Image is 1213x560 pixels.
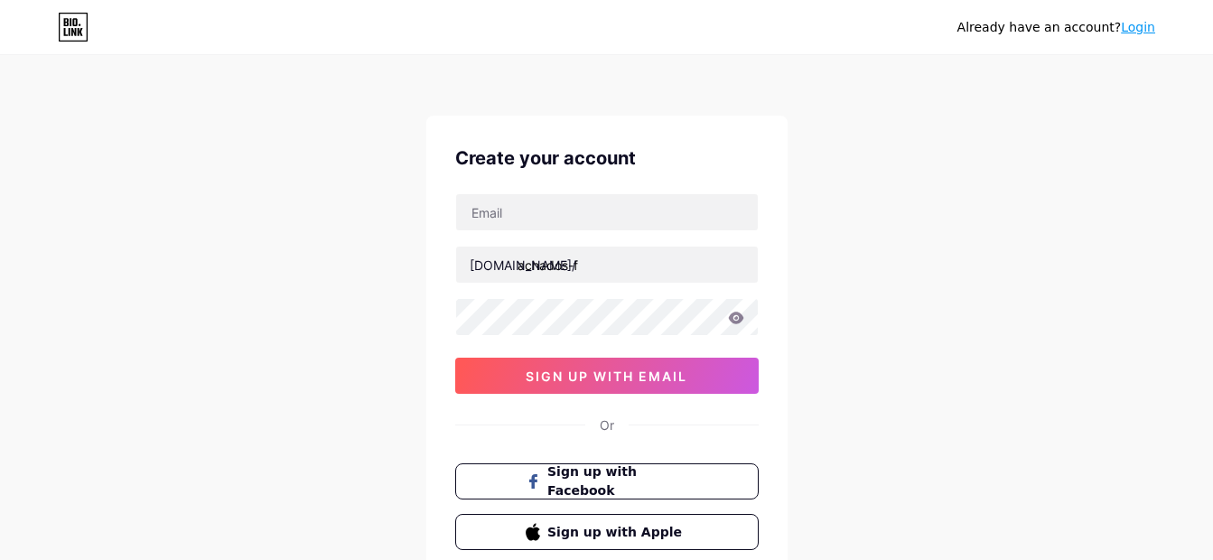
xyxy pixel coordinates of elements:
[455,145,759,172] div: Create your account
[456,194,758,230] input: Email
[455,358,759,394] button: sign up with email
[1121,20,1155,34] a: Login
[455,463,759,499] button: Sign up with Facebook
[456,247,758,283] input: username
[547,523,687,542] span: Sign up with Apple
[455,514,759,550] button: Sign up with Apple
[600,415,614,434] div: Or
[470,256,576,275] div: [DOMAIN_NAME]/
[526,369,687,384] span: sign up with email
[957,18,1155,37] div: Already have an account?
[547,462,687,500] span: Sign up with Facebook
